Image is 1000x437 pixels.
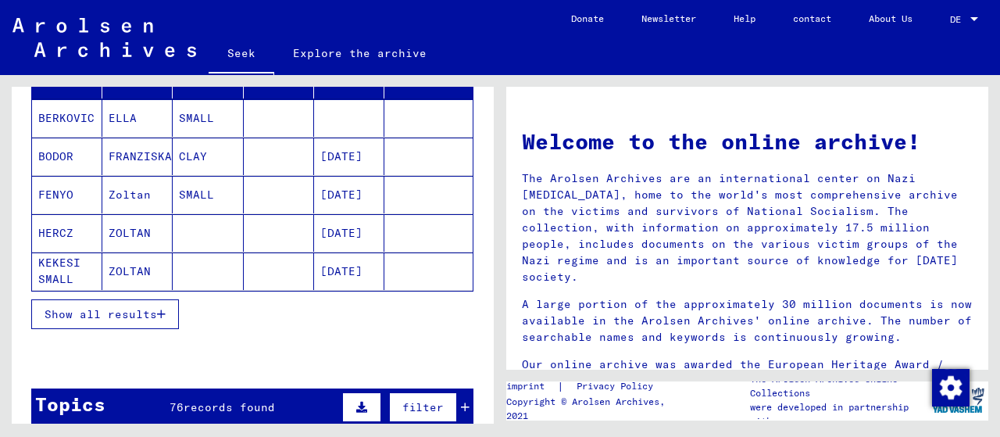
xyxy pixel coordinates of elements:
font: Explore the archive [293,46,427,60]
font: KEKESI SMALL [38,256,80,286]
font: ZOLTAN [109,226,151,240]
font: records found [184,400,275,414]
font: Copyright © Arolsen Archives, 2021 [506,396,665,421]
button: Show all results [31,299,179,329]
font: [DATE] [320,188,362,202]
font: About Us [869,13,912,24]
a: Seek [209,34,274,75]
font: A large portion of the approximately 30 million documents is now available in the Arolsen Archive... [522,297,972,344]
font: Newsletter [641,13,696,24]
a: imprint [506,378,557,395]
font: were developed in partnership with [750,401,909,427]
font: The Arolsen Archives are an international center on Nazi [MEDICAL_DATA], home to the world's most... [522,171,958,284]
font: SMALL [179,111,214,125]
font: Zoltan [109,188,151,202]
a: Privacy Policy [564,378,672,395]
font: Our online archive was awarded the European Heritage Award / Europa Nostra Award 2020: Europe's m... [522,357,965,404]
font: Donate [571,13,604,24]
font: [DATE] [320,226,362,240]
font: 76 [170,400,184,414]
font: ZOLTAN [109,264,151,278]
font: Privacy Policy [577,380,653,392]
a: Explore the archive [274,34,445,72]
font: [DATE] [320,264,362,278]
font: FENYO [38,188,73,202]
img: Change consent [932,369,970,407]
font: SMALL [179,188,214,202]
font: Show all results [45,307,157,321]
font: BODOR [38,149,73,163]
font: Topics [35,392,105,416]
img: Arolsen_neg.svg [12,18,196,57]
font: [DATE] [320,149,362,163]
img: yv_logo.png [929,381,987,420]
font: Welcome to the online archive! [522,127,920,155]
button: filter [389,392,457,422]
font: DE [950,13,961,25]
font: | [557,379,564,393]
font: ELLA [109,111,137,125]
font: imprint [506,380,545,392]
font: CLAY [179,149,207,163]
font: Help [734,13,755,24]
font: FRANZISKA [109,149,172,163]
font: filter [402,400,444,414]
font: contact [793,13,831,24]
font: BERKOVIC [38,111,95,125]
font: HERCZ [38,226,73,240]
font: Seek [227,46,255,60]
